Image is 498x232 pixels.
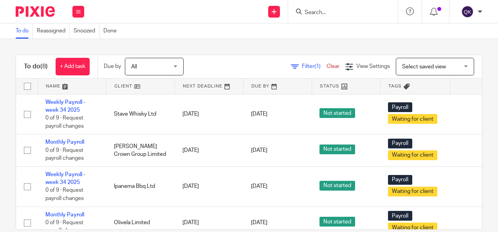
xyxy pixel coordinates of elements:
[56,58,90,75] a: + Add task
[16,6,55,17] img: Pixie
[45,139,84,145] a: Monthly Payroll
[106,94,175,134] td: Stave Whisky Ltd
[319,181,355,191] span: Not started
[16,23,33,39] a: To do
[45,188,84,202] span: 0 of 9 · Request payroll changes
[388,139,412,148] span: Payroll
[45,212,84,218] a: Monthly Payroll
[40,63,48,70] span: (8)
[388,211,412,221] span: Payroll
[319,145,355,154] span: Not started
[37,23,70,39] a: Reassigned
[388,150,437,160] span: Waiting for client
[104,62,121,70] p: Due by
[304,9,374,16] input: Search
[24,62,48,71] h1: To do
[319,217,355,227] span: Not started
[388,187,437,196] span: Waiting for client
[388,102,412,112] span: Payroll
[356,64,390,69] span: View Settings
[388,175,412,185] span: Payroll
[106,166,175,207] td: Ipanema Bbq Ltd
[251,148,267,153] span: [DATE]
[251,184,267,189] span: [DATE]
[175,134,243,166] td: [DATE]
[131,64,137,70] span: All
[45,115,84,129] span: 0 of 9 · Request payroll changes
[251,220,267,225] span: [DATE]
[175,94,243,134] td: [DATE]
[388,84,402,88] span: Tags
[251,111,267,117] span: [DATE]
[388,114,437,124] span: Waiting for client
[175,166,243,207] td: [DATE]
[103,23,121,39] a: Done
[45,100,85,113] a: Weekly Payroll - week 34 2025
[402,64,446,70] span: Select saved view
[45,172,85,185] a: Weekly Payroll - week 34 2025
[106,134,175,166] td: [PERSON_NAME] Crown Group Limited
[74,23,99,39] a: Snoozed
[319,108,355,118] span: Not started
[302,64,327,69] span: Filter
[327,64,339,69] a: Clear
[45,148,84,161] span: 0 of 9 · Request payroll changes
[314,64,321,69] span: (1)
[461,5,474,18] img: svg%3E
